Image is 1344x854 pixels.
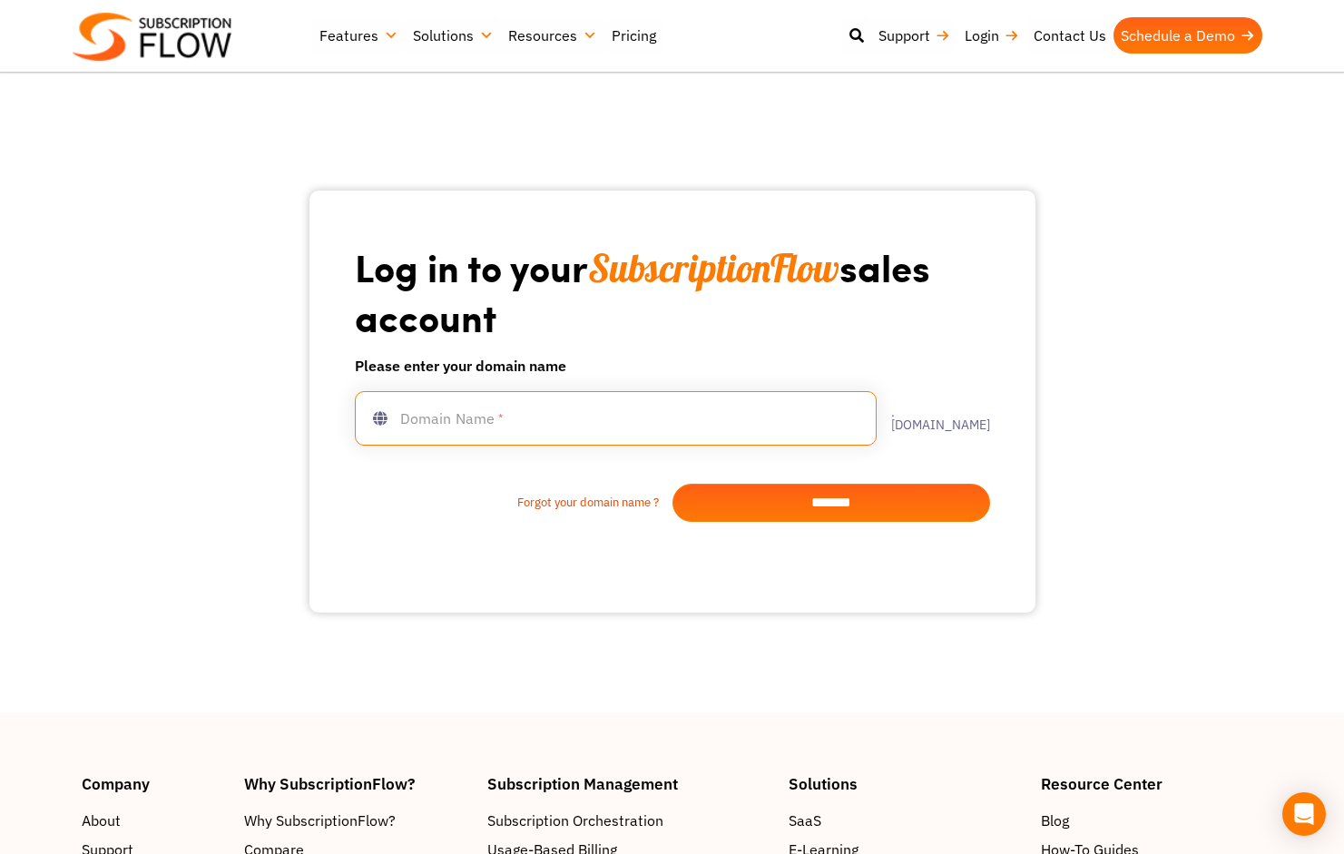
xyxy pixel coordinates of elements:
a: Support [871,17,957,54]
a: Contact Us [1026,17,1113,54]
a: Schedule a Demo [1113,17,1262,54]
a: Pricing [604,17,663,54]
div: Open Intercom Messenger [1282,792,1326,836]
a: Solutions [406,17,501,54]
a: Resources [501,17,604,54]
a: Login [957,17,1026,54]
a: Features [312,17,406,54]
img: Subscriptionflow [73,13,231,61]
